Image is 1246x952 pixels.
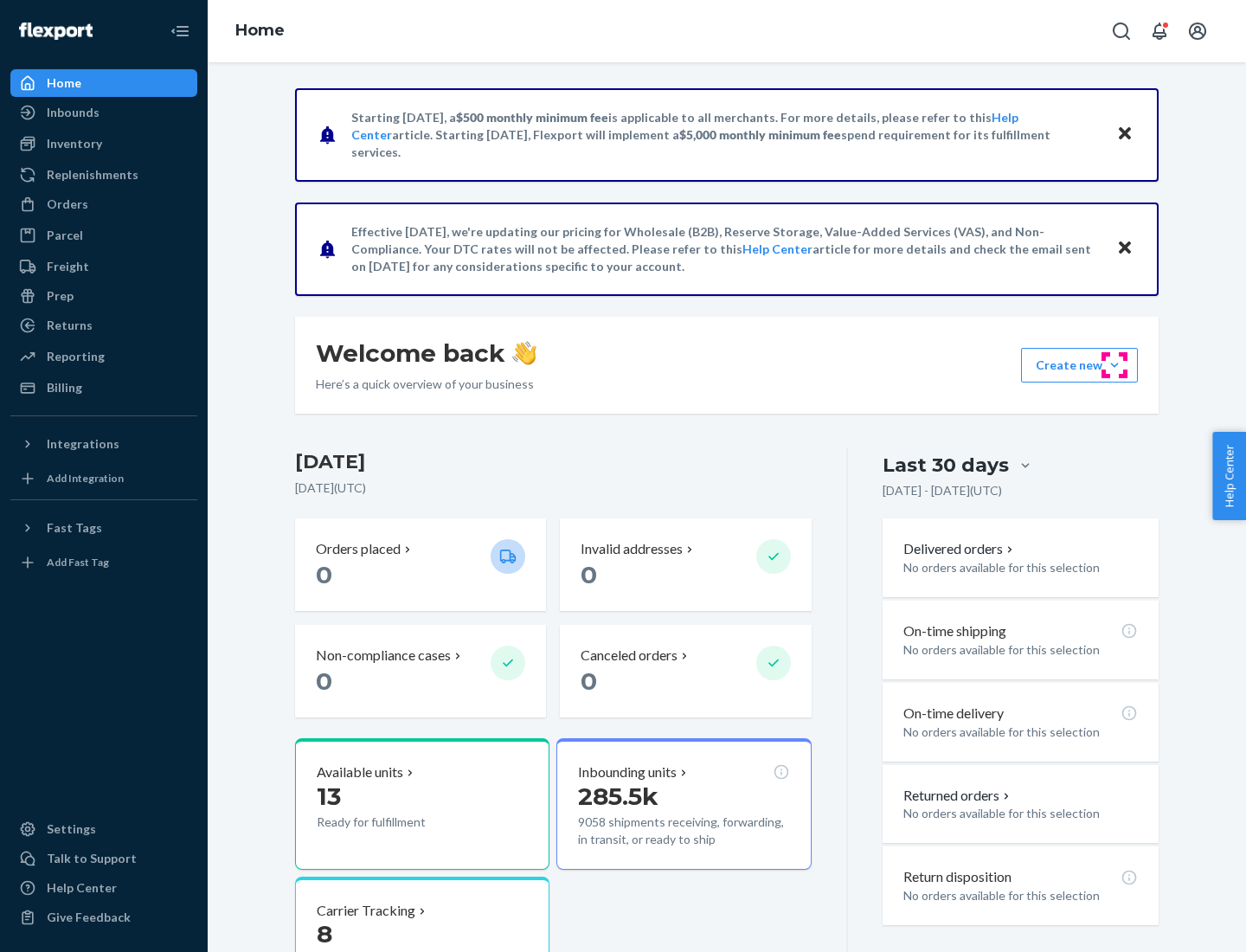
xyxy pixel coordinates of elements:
[903,887,1138,904] p: No orders available for this selection
[1180,14,1215,48] button: Open account menu
[316,376,536,393] p: Here’s a quick overview of your business
[47,379,82,396] div: Billing
[317,782,341,811] span: 13
[47,909,131,926] div: Give Feedback
[47,135,102,152] div: Inventory
[316,666,332,696] span: 0
[47,820,96,838] div: Settings
[47,196,88,213] div: Orders
[10,874,197,902] a: Help Center
[351,109,1100,161] p: Starting [DATE], a is applicable to all merchants. For more details, please refer to this article...
[317,919,332,949] span: 8
[47,258,89,275] div: Freight
[578,762,677,782] p: Inbounding units
[581,539,683,559] p: Invalid addresses
[47,317,93,334] div: Returns
[163,14,197,48] button: Close Navigation
[903,724,1138,741] p: No orders available for this selection
[10,845,197,872] a: Talk to Support
[295,518,546,611] button: Orders placed 0
[556,738,811,870] button: Inbounding units285.5k9058 shipments receiving, forwarding, in transit, or ready to ship
[317,814,477,831] p: Ready for fulfillment
[19,23,93,40] img: Flexport logo
[10,99,197,126] a: Inbounds
[10,190,197,218] a: Orders
[47,104,100,121] div: Inbounds
[903,559,1138,576] p: No orders available for this selection
[903,867,1012,887] p: Return disposition
[47,287,74,305] div: Prep
[295,448,812,476] h3: [DATE]
[10,514,197,542] button: Fast Tags
[903,805,1138,822] p: No orders available for this selection
[578,814,789,848] p: 9058 shipments receiving, forwarding, in transit, or ready to ship
[10,815,197,843] a: Settings
[10,282,197,310] a: Prep
[316,539,401,559] p: Orders placed
[1114,122,1136,147] button: Close
[883,452,1009,479] div: Last 30 days
[235,21,285,40] a: Home
[295,625,546,717] button: Non-compliance cases 0
[10,161,197,189] a: Replenishments
[581,646,678,666] p: Canceled orders
[316,560,332,589] span: 0
[47,74,81,92] div: Home
[47,519,102,537] div: Fast Tags
[578,782,658,811] span: 285.5k
[581,560,597,589] span: 0
[10,222,197,249] a: Parcel
[10,549,197,576] a: Add Fast Tag
[1021,348,1138,383] button: Create new
[10,430,197,458] button: Integrations
[316,338,536,369] h1: Welcome back
[47,555,109,569] div: Add Fast Tag
[10,343,197,370] a: Reporting
[903,786,1013,806] button: Returned orders
[1142,14,1177,48] button: Open notifications
[903,641,1138,659] p: No orders available for this selection
[10,465,197,492] a: Add Integration
[10,253,197,280] a: Freight
[560,518,811,611] button: Invalid addresses 0
[47,348,105,365] div: Reporting
[742,241,812,256] a: Help Center
[903,539,1017,559] button: Delivered orders
[10,130,197,158] a: Inventory
[10,69,197,97] a: Home
[1114,236,1136,261] button: Close
[222,6,299,56] ol: breadcrumbs
[903,621,1006,641] p: On-time shipping
[10,904,197,931] button: Give Feedback
[47,471,124,486] div: Add Integration
[47,879,117,897] div: Help Center
[903,704,1004,724] p: On-time delivery
[883,482,1002,499] p: [DATE] - [DATE] ( UTC )
[317,762,403,782] p: Available units
[10,374,197,402] a: Billing
[679,127,841,142] span: $5,000 monthly minimum fee
[1104,14,1139,48] button: Open Search Box
[295,479,812,497] p: [DATE] ( UTC )
[47,435,119,453] div: Integrations
[560,625,811,717] button: Canceled orders 0
[1212,432,1246,520] button: Help Center
[47,166,138,183] div: Replenishments
[351,223,1100,275] p: Effective [DATE], we're updating our pricing for Wholesale (B2B), Reserve Storage, Value-Added Se...
[581,666,597,696] span: 0
[295,738,549,870] button: Available units13Ready for fulfillment
[10,312,197,339] a: Returns
[47,850,137,867] div: Talk to Support
[512,341,536,365] img: hand-wave emoji
[456,110,608,125] span: $500 monthly minimum fee
[316,646,451,666] p: Non-compliance cases
[47,227,83,244] div: Parcel
[317,901,415,921] p: Carrier Tracking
